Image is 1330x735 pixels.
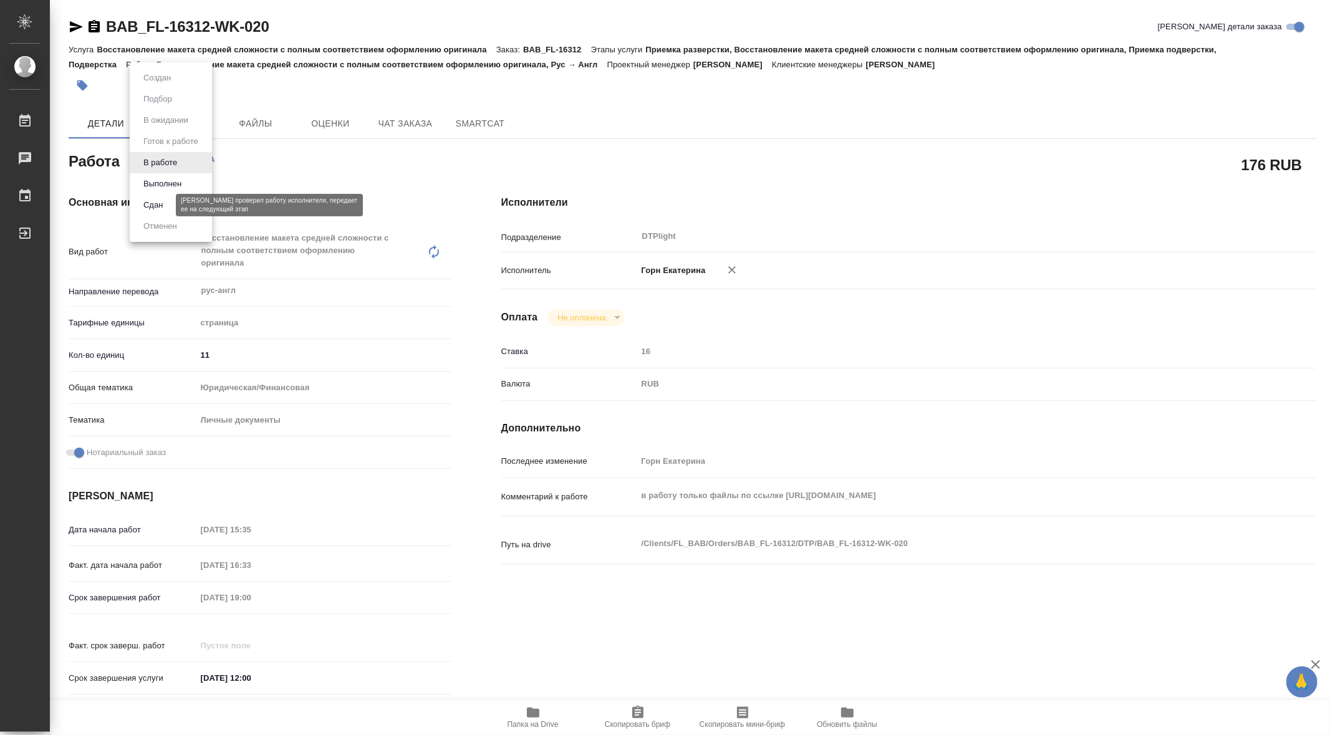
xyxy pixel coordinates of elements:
button: Выполнен [140,177,185,191]
button: Создан [140,71,175,85]
button: Готов к работе [140,135,202,148]
button: Сдан [140,198,166,212]
button: В ожидании [140,113,192,127]
button: Отменен [140,219,181,233]
button: В работе [140,156,181,170]
button: Подбор [140,92,176,106]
